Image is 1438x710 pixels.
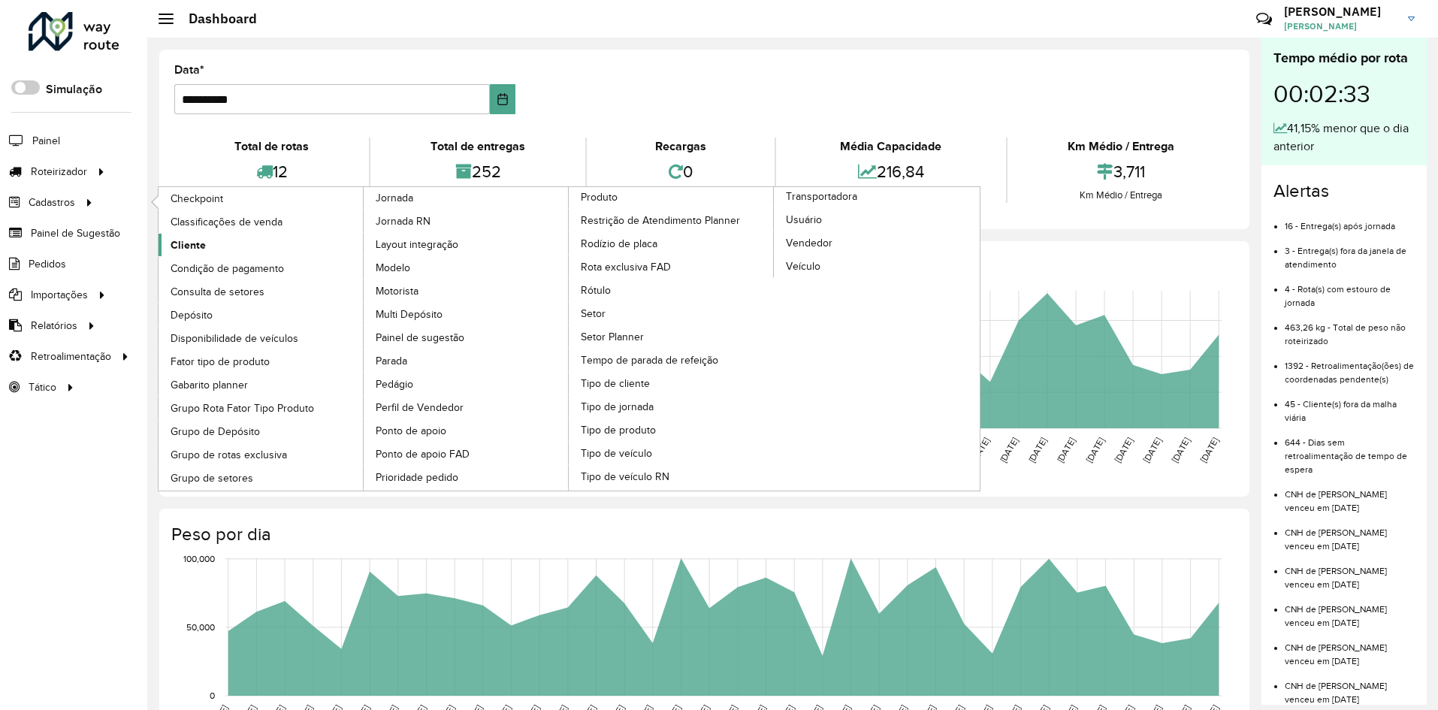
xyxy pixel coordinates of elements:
[210,690,215,700] text: 0
[774,255,980,277] a: Veículo
[569,395,775,418] a: Tipo de jornada
[376,213,430,229] span: Jornada RN
[569,372,775,394] a: Tipo de cliente
[581,352,718,368] span: Tempo de parada de refeição
[171,331,298,346] span: Disponibilidade de veículos
[376,190,413,206] span: Jornada
[374,137,582,156] div: Total de entregas
[1273,119,1415,156] div: 41,15% menor que o dia anterior
[1285,233,1415,271] li: 3 - Entrega(s) fora da janela de atendimento
[171,354,270,370] span: Fator tipo de produto
[171,400,314,416] span: Grupo Rota Fator Tipo Produto
[178,137,365,156] div: Total de rotas
[1285,310,1415,348] li: 463,26 kg - Total de peso não roteirizado
[1198,436,1220,464] text: [DATE]
[569,418,775,441] a: Tipo de produto
[1285,348,1415,386] li: 1392 - Retroalimentação(ões) de coordenadas pendente(s)
[159,467,364,489] a: Grupo de setores
[376,400,464,415] span: Perfil de Vendedor
[364,349,569,372] a: Parada
[581,329,644,345] span: Setor Planner
[1285,591,1415,630] li: CNH de [PERSON_NAME] venceu em [DATE]
[171,237,206,253] span: Cliente
[32,133,60,149] span: Painel
[1084,436,1106,464] text: [DATE]
[581,399,654,415] span: Tipo de jornada
[581,422,656,438] span: Tipo de produto
[786,212,822,228] span: Usuário
[159,443,364,466] a: Grupo de rotas exclusiva
[364,326,569,349] a: Painel de sugestão
[159,350,364,373] a: Fator tipo de produto
[1285,386,1415,424] li: 45 - Cliente(s) fora da malha viária
[1113,436,1134,464] text: [DATE]
[569,209,775,231] a: Restrição de Atendimento Planner
[174,61,204,79] label: Data
[171,284,264,300] span: Consulta de setores
[569,442,775,464] a: Tipo de veículo
[364,373,569,395] a: Pedágio
[364,256,569,279] a: Modelo
[569,232,775,255] a: Rodízio de placa
[581,213,740,228] span: Restrição de Atendimento Planner
[376,307,443,322] span: Multi Depósito
[786,189,857,204] span: Transportadora
[1285,271,1415,310] li: 4 - Rota(s) com estouro de jornada
[581,189,618,205] span: Produto
[1285,668,1415,706] li: CNH de [PERSON_NAME] venceu em [DATE]
[1011,137,1231,156] div: Km Médio / Entrega
[581,282,611,298] span: Rótulo
[581,259,671,275] span: Rota exclusiva FAD
[171,470,253,486] span: Grupo de setores
[159,210,364,233] a: Classificações de venda
[569,349,775,371] a: Tempo de parada de refeição
[159,420,364,443] a: Grupo de Depósito
[364,210,569,232] a: Jornada RN
[1273,68,1415,119] div: 00:02:33
[29,379,56,395] span: Tático
[364,279,569,302] a: Motorista
[786,258,820,274] span: Veículo
[364,187,775,491] a: Produto
[364,466,569,488] a: Prioridade pedido
[174,11,257,27] h2: Dashboard
[376,353,407,369] span: Parada
[159,327,364,349] a: Disponibilidade de veículos
[1011,188,1231,203] div: Km Médio / Entrega
[183,554,215,563] text: 100,000
[171,524,1234,545] h4: Peso por dia
[1011,156,1231,188] div: 3,711
[159,234,364,256] a: Cliente
[1055,436,1077,464] text: [DATE]
[171,424,260,440] span: Grupo de Depósito
[178,156,365,188] div: 12
[1170,436,1192,464] text: [DATE]
[1248,3,1280,35] a: Contato Rápido
[171,191,223,207] span: Checkpoint
[29,256,66,272] span: Pedidos
[171,447,287,463] span: Grupo de rotas exclusiva
[1285,553,1415,591] li: CNH de [PERSON_NAME] venceu em [DATE]
[569,255,775,278] a: Rota exclusiva FAD
[376,237,458,252] span: Layout integração
[1026,436,1048,464] text: [DATE]
[376,260,410,276] span: Modelo
[569,465,775,488] a: Tipo de veículo RN
[1141,436,1163,464] text: [DATE]
[581,376,650,391] span: Tipo de cliente
[998,436,1020,464] text: [DATE]
[159,397,364,419] a: Grupo Rota Fator Tipo Produto
[31,318,77,334] span: Relatórios
[364,303,569,325] a: Multi Depósito
[376,446,470,462] span: Ponto de apoio FAD
[376,423,446,439] span: Ponto de apoio
[31,349,111,364] span: Retroalimentação
[171,377,248,393] span: Gabarito planner
[569,325,775,348] a: Setor Planner
[581,236,657,252] span: Rodízio de placa
[591,156,770,188] div: 0
[364,233,569,255] a: Layout integração
[774,208,980,231] a: Usuário
[159,373,364,396] a: Gabarito planner
[159,304,364,326] a: Depósito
